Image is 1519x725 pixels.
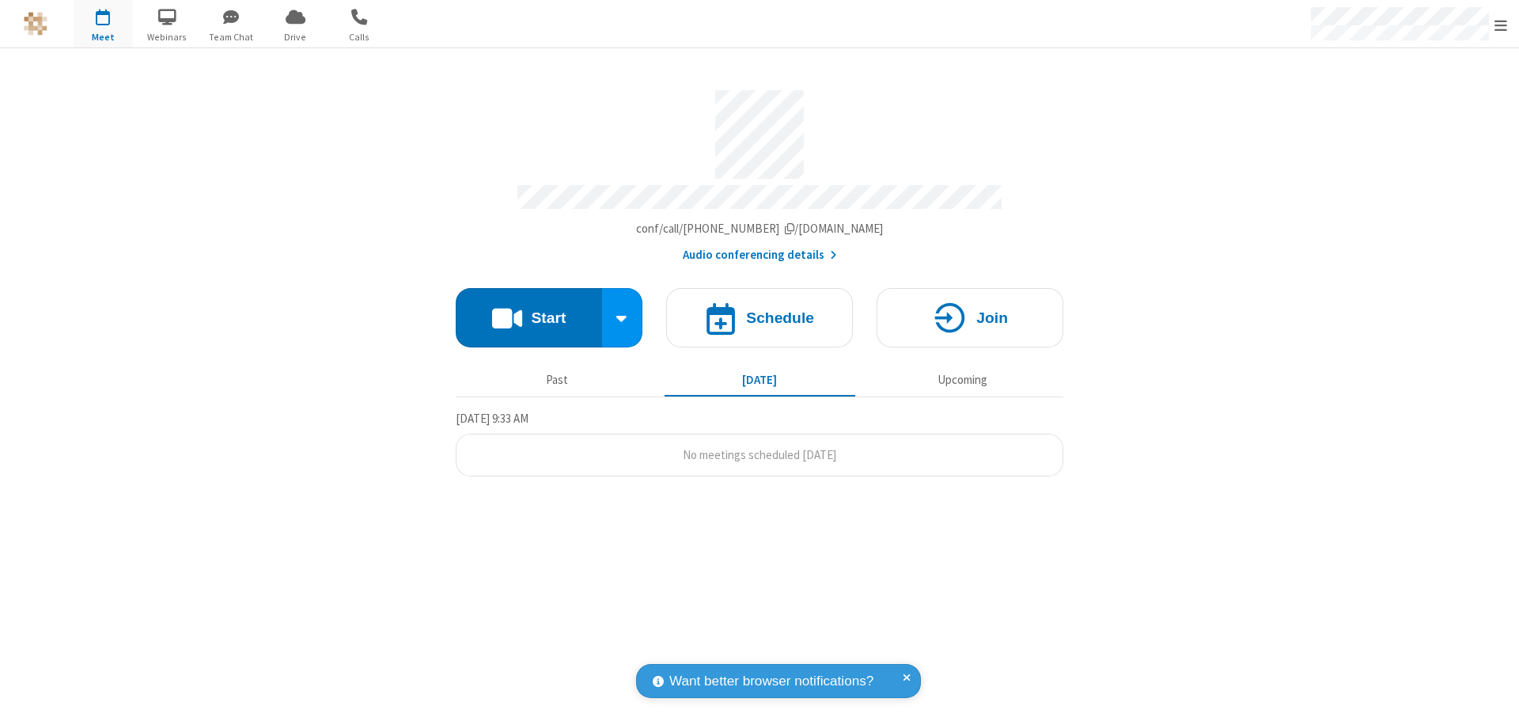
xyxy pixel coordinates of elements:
[665,365,855,395] button: [DATE]
[976,310,1008,325] h4: Join
[1479,684,1507,714] iframe: Chat
[74,30,133,44] span: Meet
[746,310,814,325] h4: Schedule
[456,411,528,426] span: [DATE] 9:33 AM
[330,30,389,44] span: Calls
[602,288,643,347] div: Start conference options
[202,30,261,44] span: Team Chat
[636,220,884,238] button: Copy my meeting room linkCopy my meeting room link
[867,365,1058,395] button: Upcoming
[877,288,1063,347] button: Join
[683,447,836,462] span: No meetings scheduled [DATE]
[531,310,566,325] h4: Start
[456,409,1063,477] section: Today's Meetings
[666,288,853,347] button: Schedule
[456,78,1063,264] section: Account details
[669,671,873,692] span: Want better browser notifications?
[138,30,197,44] span: Webinars
[683,246,837,264] button: Audio conferencing details
[24,12,47,36] img: QA Selenium DO NOT DELETE OR CHANGE
[456,288,602,347] button: Start
[266,30,325,44] span: Drive
[462,365,653,395] button: Past
[636,221,884,236] span: Copy my meeting room link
